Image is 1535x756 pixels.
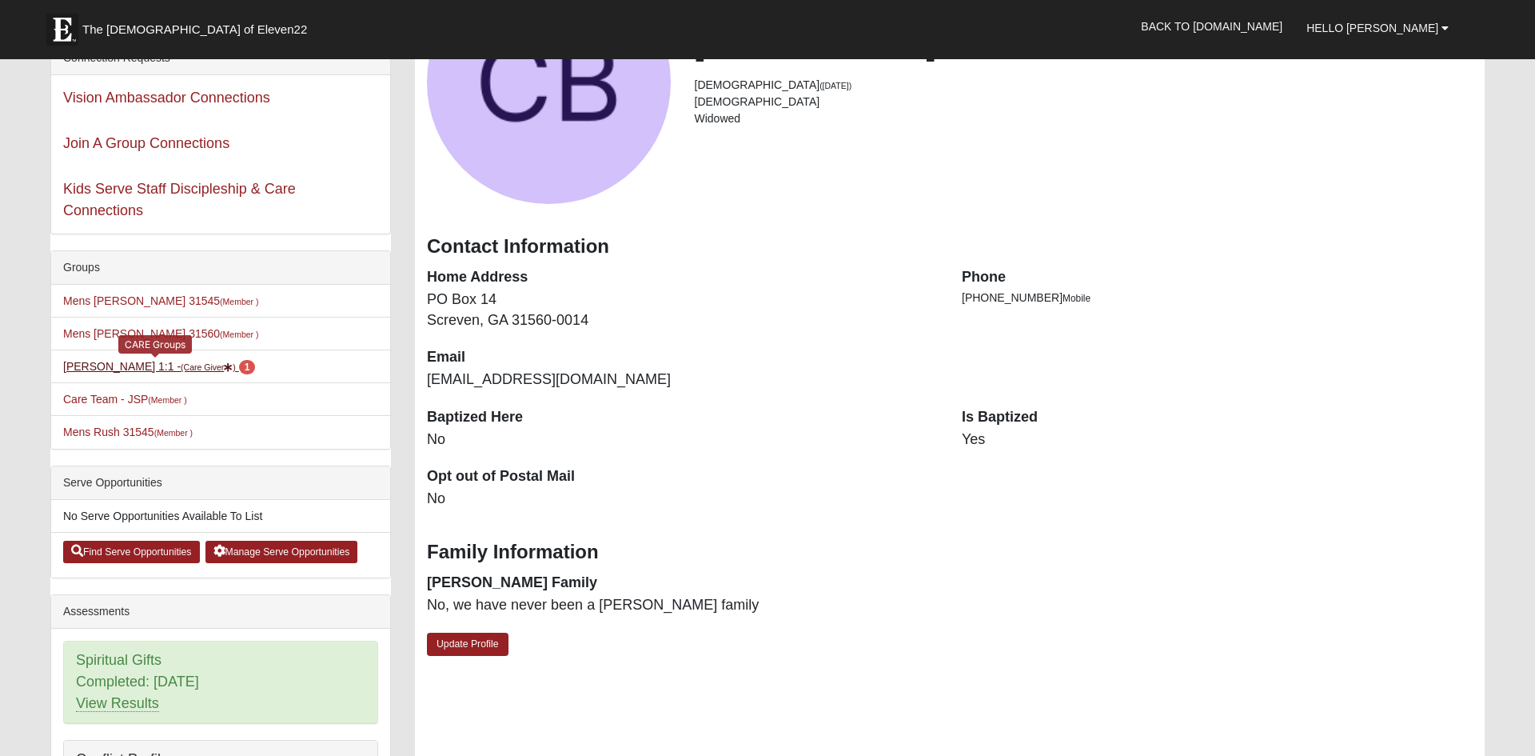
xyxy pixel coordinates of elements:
[154,428,193,438] small: (Member )
[51,595,390,629] div: Assessments
[220,330,258,339] small: (Member )
[427,573,938,594] dt: [PERSON_NAME] Family
[427,290,938,330] dd: PO Box 14 Screven, GA 31560-0014
[819,81,851,90] small: ([DATE])
[427,595,938,616] dd: No, we have never been a [PERSON_NAME] family
[962,267,1473,288] dt: Phone
[1129,6,1294,46] a: Back to [DOMAIN_NAME]
[63,426,193,438] a: Mens Rush 31545(Member )
[962,290,1473,306] li: [PHONE_NUMBER]
[63,327,259,340] a: Mens [PERSON_NAME] 31560(Member )
[695,77,1473,94] li: [DEMOGRAPHIC_DATA]
[1306,22,1438,34] span: Hello [PERSON_NAME]
[46,14,78,46] img: Eleven22 logo
[962,430,1473,450] dd: Yes
[63,135,229,151] a: Join A Group Connections
[695,94,1473,110] li: [DEMOGRAPHIC_DATA]
[63,90,270,106] a: Vision Ambassador Connections
[695,110,1473,127] li: Widowed
[962,407,1473,428] dt: Is Baptized
[427,633,508,656] a: Update Profile
[205,541,358,563] a: Manage Serve Opportunities
[427,370,938,390] dd: [EMAIL_ADDRESS][DOMAIN_NAME]
[63,360,255,373] a: [PERSON_NAME] 1:1 -(Care Giver) 1
[51,500,390,533] li: No Serve Opportunities Available To List
[427,430,938,450] dd: No
[63,181,296,218] a: Kids Serve Staff Discipleship & Care Connections
[427,466,938,487] dt: Opt out of Postal Mail
[148,395,186,405] small: (Member )
[118,335,192,354] div: CARE Groups
[239,360,256,374] span: number of pending members
[427,541,1473,564] h3: Family Information
[427,347,938,368] dt: Email
[64,642,377,723] div: Spiritual Gifts Completed: [DATE]
[76,695,159,712] a: View Results
[63,541,200,563] a: Find Serve Opportunities
[63,393,187,406] a: Care Team - JSP(Member )
[1063,293,1090,304] span: Mobile
[51,251,390,285] div: Groups
[427,235,1473,258] h3: Contact Information
[82,22,307,38] span: The [DEMOGRAPHIC_DATA] of Eleven22
[51,466,390,500] div: Serve Opportunities
[38,6,358,46] a: The [DEMOGRAPHIC_DATA] of Eleven22
[427,407,938,428] dt: Baptized Here
[427,489,938,510] dd: No
[63,294,259,307] a: Mens [PERSON_NAME] 31545(Member )
[181,362,236,372] small: (Care Giver )
[220,297,258,306] small: (Member )
[1294,8,1461,48] a: Hello [PERSON_NAME]
[427,267,938,288] dt: Home Address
